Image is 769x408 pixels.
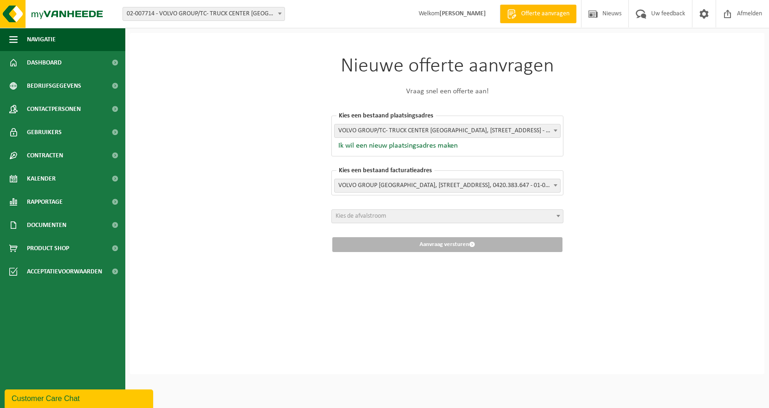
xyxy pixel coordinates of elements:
[27,260,102,283] span: Acceptatievoorwaarden
[335,179,560,192] span: VOLVO GROUP BELGIUM, SMALLEHEERWEG 31, OOSTAKKER, 0420.383.647 - 01-001001
[27,97,81,121] span: Contactpersonen
[27,28,56,51] span: Navigatie
[27,144,63,167] span: Contracten
[334,179,561,193] span: VOLVO GROUP BELGIUM, SMALLEHEERWEG 31, OOSTAKKER, 0420.383.647 - 01-001001
[335,124,560,137] span: VOLVO GROUP/TC- TRUCK CENTER KAMPENHOUT, VAN BEETHOVENLAAN 23, KAMPENHOUT - 02-007714
[500,5,576,23] a: Offerte aanvragen
[27,237,69,260] span: Product Shop
[331,56,563,77] h1: Nieuwe offerte aanvragen
[334,124,561,138] span: VOLVO GROUP/TC- TRUCK CENTER KAMPENHOUT, VAN BEETHOVENLAAN 23, KAMPENHOUT - 02-007714
[5,388,155,408] iframe: chat widget
[27,214,66,237] span: Documenten
[332,237,562,252] button: Aanvraag versturen
[27,74,81,97] span: Bedrijfsgegevens
[27,167,56,190] span: Kalender
[336,167,434,174] span: Kies een bestaand facturatieadres
[336,213,386,220] span: Kies de afvalstroom
[331,86,563,97] p: Vraag snel een offerte aan!
[336,112,436,119] span: Kies een bestaand plaatsingsadres
[123,7,285,21] span: 02-007714 - VOLVO GROUP/TC- TRUCK CENTER KAMPENHOUT - KAMPENHOUT
[519,9,572,19] span: Offerte aanvragen
[27,190,63,214] span: Rapportage
[27,51,62,74] span: Dashboard
[334,141,458,150] button: Ik wil een nieuw plaatsingsadres maken
[27,121,62,144] span: Gebruikers
[439,10,486,17] strong: [PERSON_NAME]
[123,7,284,20] span: 02-007714 - VOLVO GROUP/TC- TRUCK CENTER KAMPENHOUT - KAMPENHOUT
